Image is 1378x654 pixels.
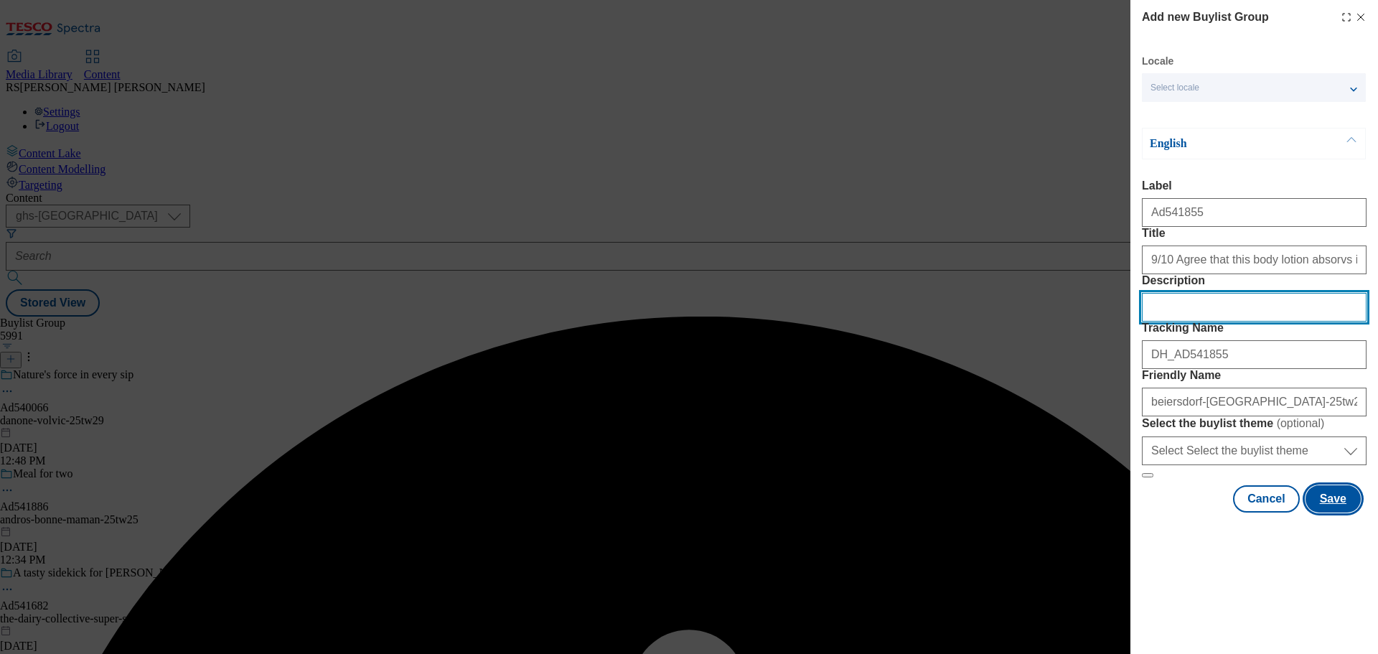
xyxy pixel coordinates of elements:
label: Label [1142,179,1367,192]
button: Cancel [1233,485,1299,513]
label: Title [1142,227,1367,240]
input: Enter Description [1142,293,1367,322]
button: Save [1306,485,1361,513]
label: Friendly Name [1142,369,1367,382]
span: Select locale [1150,83,1199,93]
label: Select the buylist theme [1142,416,1367,431]
input: Enter Title [1142,246,1367,274]
label: Tracking Name [1142,322,1367,335]
button: Select locale [1142,73,1366,102]
input: Enter Tracking Name [1142,340,1367,369]
span: ( optional ) [1277,417,1325,429]
label: Locale [1142,57,1173,65]
input: Enter Label [1142,198,1367,227]
h4: Add new Buylist Group [1142,9,1269,26]
p: English [1150,136,1300,151]
input: Enter Friendly Name [1142,388,1367,416]
label: Description [1142,274,1367,287]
